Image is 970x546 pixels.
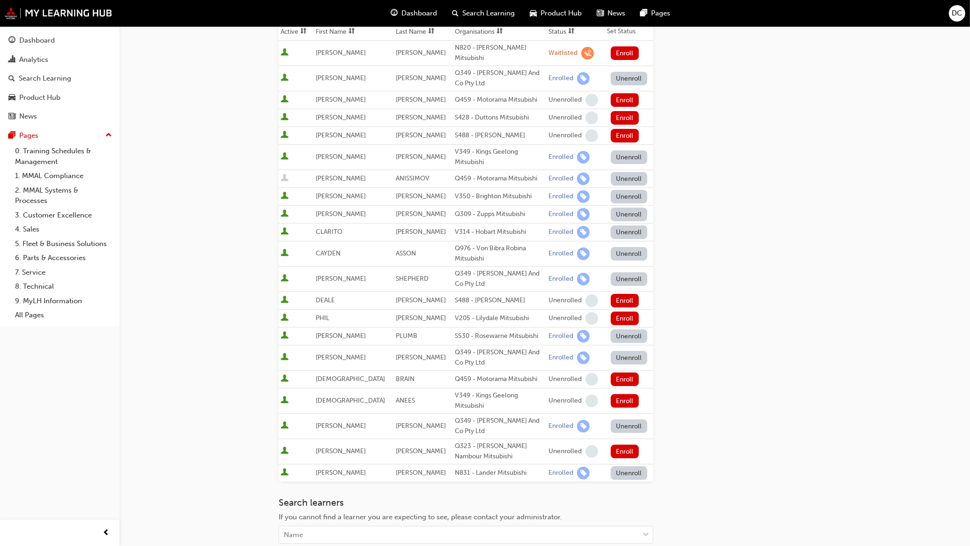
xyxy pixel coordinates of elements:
[611,329,647,343] button: Unenroll
[455,95,545,105] div: Q459 - Motorama Mitsubishi
[4,127,116,144] button: Pages
[396,49,446,57] span: [PERSON_NAME]
[455,331,545,342] div: S530 - Rosewarne Mitsubishi
[445,4,523,23] a: search-iconSearch Learning
[548,469,573,478] div: Enrolled
[19,73,71,84] div: Search Learning
[611,445,639,458] button: Enroll
[548,396,582,405] div: Unenrolled
[611,419,647,433] button: Unenroll
[577,190,590,203] span: learningRecordVerb_ENROLL-icon
[281,353,289,362] span: User is active
[530,7,537,19] span: car-icon
[316,174,366,182] span: [PERSON_NAME]
[611,46,639,60] button: Enroll
[281,274,289,284] span: User is active
[585,312,598,325] span: learningRecordVerb_NONE-icon
[281,48,289,58] span: User is active
[455,468,545,479] div: N831 - Lander Mitsubishi
[4,32,116,49] a: Dashboard
[548,275,573,284] div: Enrolled
[396,469,446,477] span: [PERSON_NAME]
[597,7,604,19] span: news-icon
[611,172,647,186] button: Unenroll
[585,395,598,407] span: learningRecordVerb_NONE-icon
[611,466,647,480] button: Unenroll
[281,227,289,237] span: User is active
[316,113,366,121] span: [PERSON_NAME]
[455,227,545,238] div: V314 - Hobart Mitsubishi
[279,497,653,508] h3: Search learners
[455,390,545,411] div: V349 - Kings Geelong Mitsubishi
[281,314,289,323] span: User is active
[281,421,289,431] span: User is active
[394,23,453,41] th: Toggle SortBy
[455,191,545,202] div: V350 - Brighton Mitsubishi
[455,173,545,184] div: Q459 - Motorama Mitsubishi
[281,331,289,341] span: User is active
[300,28,307,36] span: sorting-icon
[568,28,575,36] span: sorting-icon
[316,332,366,340] span: [PERSON_NAME]
[316,469,366,477] span: [PERSON_NAME]
[316,375,385,383] span: [DEMOGRAPHIC_DATA]
[455,147,545,168] div: V349 - Kings Geelong Mitsubishi
[608,8,626,19] span: News
[384,4,445,23] a: guage-iconDashboard
[611,129,639,142] button: Enroll
[19,111,37,122] div: News
[496,28,503,36] span: sorting-icon
[577,72,590,85] span: learningRecordVerb_ENROLL-icon
[281,192,289,201] span: User is active
[316,192,366,200] span: [PERSON_NAME]
[8,37,15,45] span: guage-icon
[8,56,15,64] span: chart-icon
[348,28,355,36] span: sorting-icon
[8,94,15,102] span: car-icon
[396,447,446,455] span: [PERSON_NAME]
[547,23,605,41] th: Toggle SortBy
[577,226,590,239] span: learningRecordVerb_ENROLL-icon
[611,312,639,325] button: Enroll
[396,113,446,121] span: [PERSON_NAME]
[316,422,366,430] span: [PERSON_NAME]
[8,112,15,121] span: news-icon
[19,92,60,103] div: Product Hub
[396,249,416,257] span: ASSON
[611,373,639,386] button: Enroll
[548,49,578,58] div: Waitlisted
[453,23,547,41] th: Toggle SortBy
[611,111,639,125] button: Enroll
[548,131,582,140] div: Unenrolled
[611,272,647,286] button: Unenroll
[11,308,116,322] a: All Pages
[11,251,116,265] a: 6. Parts & Accessories
[5,7,112,19] a: mmal
[4,51,116,68] a: Analytics
[396,332,417,340] span: PLUMB
[548,113,582,122] div: Unenrolled
[279,513,562,521] span: If you cannot find a learner you are expecting to see, please contact your administrator.
[611,93,639,107] button: Enroll
[281,95,289,105] span: User is active
[281,447,289,456] span: User is active
[577,420,590,433] span: learningRecordVerb_ENROLL-icon
[4,108,116,125] a: News
[643,529,649,541] span: down-icon
[611,150,647,164] button: Unenroll
[611,190,647,203] button: Unenroll
[281,74,289,83] span: User is active
[396,228,446,236] span: [PERSON_NAME]
[281,374,289,384] span: User is active
[548,174,573,183] div: Enrolled
[455,313,545,324] div: V205 - Lilydale Mitsubishi
[523,4,590,23] a: car-iconProduct Hub
[11,169,116,183] a: 1. MMAL Compliance
[314,23,394,41] th: Toggle SortBy
[548,249,573,258] div: Enrolled
[611,225,647,239] button: Unenroll
[611,394,639,408] button: Enroll
[316,74,366,82] span: [PERSON_NAME]
[548,332,573,341] div: Enrolled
